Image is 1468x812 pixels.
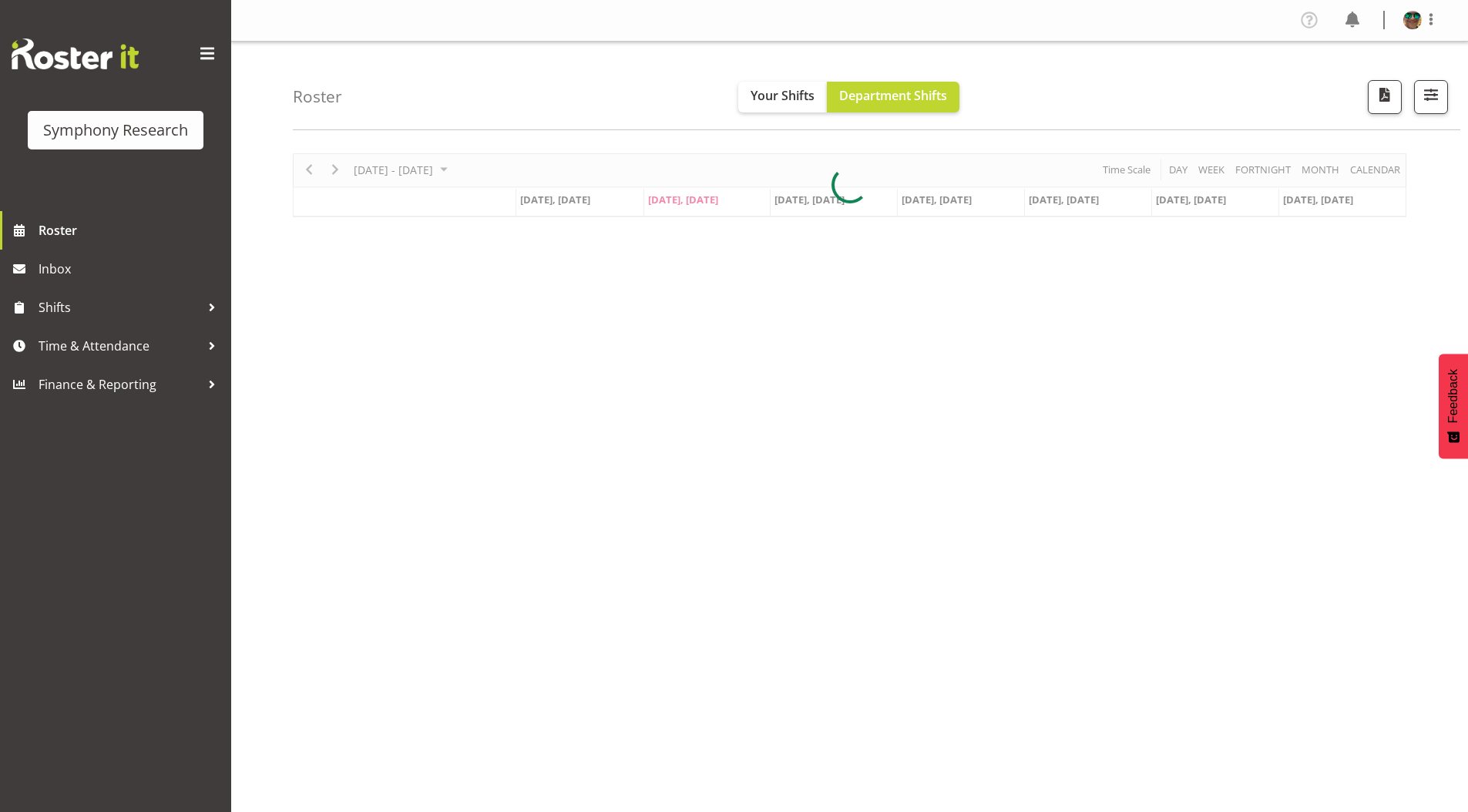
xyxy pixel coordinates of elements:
[12,39,139,69] img: Rosterit website logo
[39,219,223,242] span: Roster
[1368,80,1402,114] button: Download a PDF of the roster according to the set date range.
[39,257,223,280] span: Inbox
[751,87,815,104] span: Your Shifts
[1414,80,1448,114] button: Filter Shifts
[39,373,200,396] span: Finance & Reporting
[827,82,959,112] button: Department Shifts
[738,82,827,112] button: Your Shifts
[839,87,947,104] span: Department Shifts
[1446,369,1460,423] span: Feedback
[293,88,342,106] h4: Roster
[39,334,200,357] span: Time & Attendance
[43,119,188,142] div: Symphony Research
[1439,354,1468,458] button: Feedback - Show survey
[1403,11,1422,29] img: said-a-husainf550afc858a57597b0cc8f557ce64376.png
[39,296,200,319] span: Shifts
